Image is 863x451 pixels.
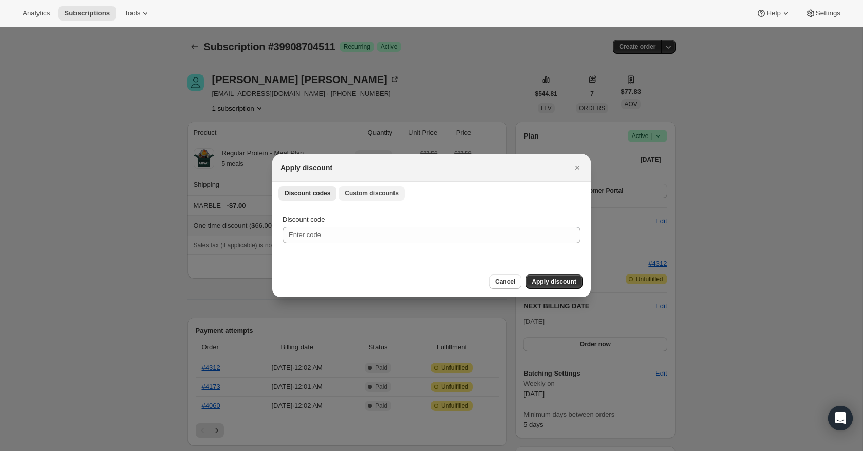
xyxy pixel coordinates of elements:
[272,204,591,266] div: Discount codes
[118,6,157,21] button: Tools
[570,161,585,175] button: Close
[532,278,576,286] span: Apply discount
[766,9,780,17] span: Help
[280,163,332,173] h2: Apply discount
[64,9,110,17] span: Subscriptions
[278,186,336,201] button: Discount codes
[339,186,405,201] button: Custom discounts
[750,6,797,21] button: Help
[526,274,583,289] button: Apply discount
[345,189,399,198] span: Custom discounts
[124,9,140,17] span: Tools
[58,6,116,21] button: Subscriptions
[23,9,50,17] span: Analytics
[799,6,847,21] button: Settings
[495,278,515,286] span: Cancel
[828,406,853,430] div: Open Intercom Messenger
[816,9,840,17] span: Settings
[285,189,330,198] span: Discount codes
[283,215,325,223] span: Discount code
[16,6,56,21] button: Analytics
[489,274,521,289] button: Cancel
[283,227,580,243] input: Enter code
